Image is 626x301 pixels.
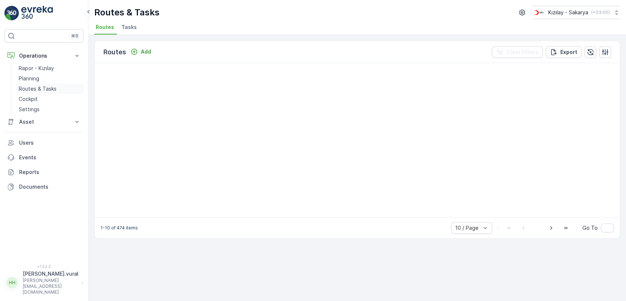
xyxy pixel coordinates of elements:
[16,63,84,73] a: Rapor - Kızılay
[591,10,610,15] p: ( +03:00 )
[96,23,114,31] span: Routes
[23,270,78,278] p: [PERSON_NAME].vural
[21,6,53,21] img: logo_light-DOdMpM7g.png
[16,84,84,94] a: Routes & Tasks
[4,150,84,165] a: Events
[16,104,84,115] a: Settings
[4,48,84,63] button: Operations
[4,115,84,129] button: Asset
[19,52,69,59] p: Operations
[23,278,78,295] p: [PERSON_NAME][EMAIL_ADDRESS][DOMAIN_NAME]
[546,46,582,58] button: Export
[19,106,40,113] p: Settings
[4,179,84,194] a: Documents
[71,33,78,39] p: ⌘B
[532,6,620,19] button: Kızılay - Sakarya(+03:00)
[94,7,160,18] p: Routes & Tasks
[582,224,598,232] span: Go To
[128,47,154,56] button: Add
[16,73,84,84] a: Planning
[19,168,81,176] p: Reports
[532,8,545,17] img: k%C4%B1z%C4%B1lay_DTAvauz.png
[506,48,538,56] p: Clear Filters
[19,85,56,93] p: Routes & Tasks
[19,65,54,72] p: Rapor - Kızılay
[16,94,84,104] a: Cockpit
[4,135,84,150] a: Users
[19,183,81,191] p: Documents
[19,118,69,126] p: Asset
[492,46,543,58] button: Clear Filters
[560,48,577,56] p: Export
[121,23,137,31] span: Tasks
[141,48,151,55] p: Add
[19,139,81,146] p: Users
[548,9,588,16] p: Kızılay - Sakarya
[100,225,138,231] p: 1-10 of 474 items
[4,165,84,179] a: Reports
[19,75,39,82] p: Planning
[4,270,84,295] button: HH[PERSON_NAME].vural[PERSON_NAME][EMAIL_ADDRESS][DOMAIN_NAME]
[4,264,84,269] span: v 1.52.2
[19,95,38,103] p: Cockpit
[19,154,81,161] p: Events
[103,47,126,57] p: Routes
[6,277,18,289] div: HH
[4,6,19,21] img: logo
